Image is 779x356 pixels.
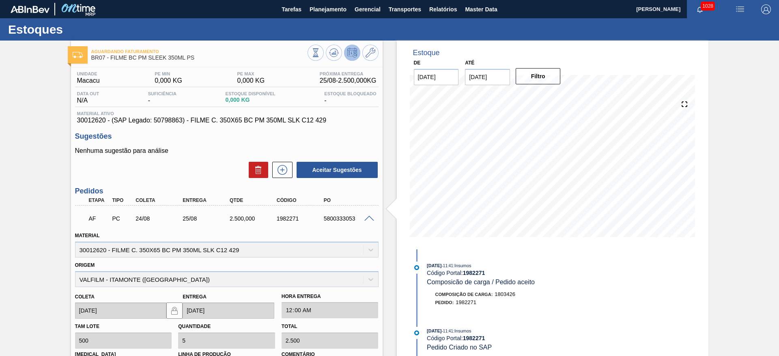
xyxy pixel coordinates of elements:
[148,91,176,96] span: Suficiência
[75,91,101,104] div: N/A
[701,2,715,11] span: 1028
[11,6,49,13] img: TNhmsLtSVTkK8tSr43FrP2fwEKptu5GPRR3wAAAABJRU5ErkJggg==
[735,4,745,14] img: userActions
[427,335,620,341] div: Código Portal:
[322,197,374,203] div: PO
[75,302,167,319] input: dd/mm/yyyy
[320,71,377,76] span: Próxima Entrega
[429,4,457,14] span: Relatórios
[245,162,268,178] div: Excluir Sugestões
[320,77,377,84] span: 25/08 - 2.500,000 KG
[75,132,379,141] h3: Sugestões
[133,197,186,203] div: Coleta
[427,328,441,333] span: [DATE]
[435,292,493,297] span: Composição de Carga :
[282,291,379,302] label: Hora Entrega
[73,52,83,58] img: Ícone
[275,215,327,222] div: 1982271
[362,45,379,61] button: Ir ao Master Data / Geral
[282,4,301,14] span: Tarefas
[427,279,535,285] span: Composicão de carga / Pedido aceito
[456,299,476,305] span: 1982271
[463,335,485,341] strong: 1982271
[237,71,265,76] span: PE MAX
[453,328,471,333] span: : Insumos
[146,91,179,104] div: -
[268,162,293,178] div: Nova sugestão
[308,45,324,61] button: Visão Geral dos Estoques
[77,117,377,124] span: 30012620 - (SAP Legado: 50798863) - FILME C. 350X65 BC PM 350ML SLK C12 429
[495,291,515,297] span: 1803426
[75,324,99,329] label: Tam lote
[237,77,265,84] span: 0,000 KG
[427,344,492,351] span: Pedido Criado no SAP
[91,55,308,61] span: BR07 - FILME BC PM SLEEK 350ML PS
[326,45,342,61] button: Atualizar Gráfico
[91,49,308,54] span: Aguardando Faturamento
[181,215,233,222] div: 25/08/2025
[297,162,378,178] button: Aceitar Sugestões
[166,302,183,319] button: locked
[155,77,182,84] span: 0,000 KG
[465,60,474,66] label: Até
[435,300,454,305] span: Pedido :
[77,91,99,96] span: Data out
[344,45,360,61] button: Desprogramar Estoque
[413,49,440,57] div: Estoque
[282,324,297,329] label: Total
[75,187,379,195] h3: Pedidos
[293,161,379,179] div: Aceitar Sugestões
[414,265,419,270] img: atual
[8,25,152,34] h1: Estoques
[77,71,100,76] span: Unidade
[516,68,561,84] button: Filtro
[465,4,497,14] span: Master Data
[75,294,95,300] label: Coleta
[355,4,381,14] span: Gerencial
[226,91,275,96] span: Estoque Disponível
[389,4,421,14] span: Transportes
[110,197,134,203] div: Tipo
[87,197,111,203] div: Etapa
[181,197,233,203] div: Entrega
[687,4,713,15] button: Notificações
[228,215,280,222] div: 2.500,000
[322,215,374,222] div: 5800333053
[414,69,459,85] input: dd/mm/yyyy
[465,69,510,85] input: dd/mm/yyyy
[89,215,109,222] p: AF
[463,270,485,276] strong: 1982271
[110,215,134,222] div: Pedido de Compra
[75,262,95,268] label: Origem
[226,97,275,103] span: 0,000 KG
[133,215,186,222] div: 24/08/2025
[87,210,111,227] div: Aguardando Faturamento
[75,147,379,154] p: Nenhuma sugestão para análise
[442,264,453,268] span: - 11:41
[427,263,441,268] span: [DATE]
[414,60,421,66] label: De
[761,4,771,14] img: Logout
[414,330,419,335] img: atual
[453,263,471,268] span: : Insumos
[275,197,327,203] div: Código
[183,302,274,319] input: dd/mm/yyyy
[75,233,100,238] label: Material
[183,294,207,300] label: Entrega
[310,4,346,14] span: Planejamento
[228,197,280,203] div: Qtde
[170,306,179,315] img: locked
[427,270,620,276] div: Código Portal:
[178,324,211,329] label: Quantidade
[322,91,378,104] div: -
[324,91,376,96] span: Estoque Bloqueado
[442,329,453,333] span: - 11:41
[77,77,100,84] span: Macacu
[155,71,182,76] span: PE MIN
[77,111,377,116] span: Material ativo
